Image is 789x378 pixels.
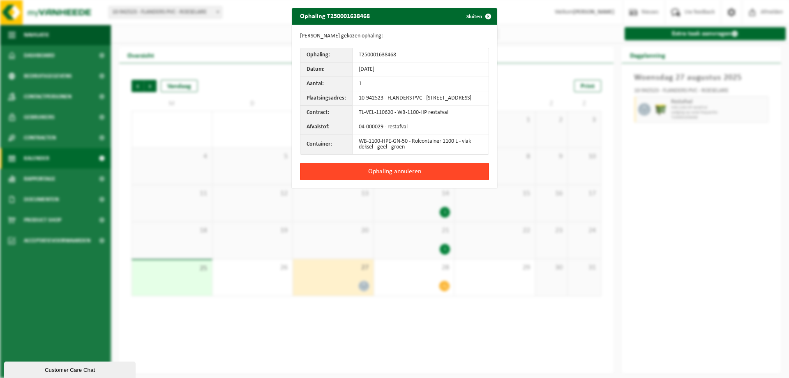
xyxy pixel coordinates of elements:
th: Plaatsingsadres: [300,91,353,106]
th: Ophaling: [300,48,353,63]
th: Contract: [300,106,353,120]
td: 10-942523 - FLANDERS PVC - [STREET_ADDRESS] [353,91,489,106]
td: [DATE] [353,63,489,77]
td: 04-000029 - restafval [353,120,489,135]
iframe: chat widget [4,360,137,378]
p: [PERSON_NAME] gekozen ophaling: [300,33,489,39]
td: T250001638468 [353,48,489,63]
th: Container: [300,135,353,154]
button: Ophaling annuleren [300,163,489,180]
td: WB-1100-HPE-GN-50 - Rolcontainer 1100 L - vlak deksel - geel - groen [353,135,489,154]
button: Sluiten [460,8,496,25]
h2: Ophaling T250001638468 [292,8,378,24]
th: Afvalstof: [300,120,353,135]
th: Aantal: [300,77,353,91]
td: 1 [353,77,489,91]
td: TL-VEL-110620 - WB-1100-HP restafval [353,106,489,120]
th: Datum: [300,63,353,77]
